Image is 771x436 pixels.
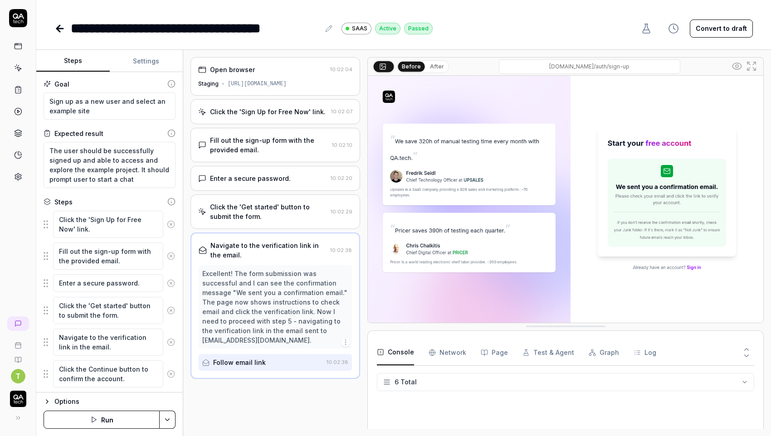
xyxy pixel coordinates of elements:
[375,23,400,34] div: Active
[663,19,684,38] button: View version history
[44,242,176,270] div: Suggestions
[352,24,367,33] span: SAAS
[163,215,179,233] button: Remove step
[481,340,508,365] button: Page
[54,79,69,89] div: Goal
[634,340,656,365] button: Log
[210,136,328,155] div: Fill out the sign-up form with the provided email.
[44,411,160,429] button: Run
[198,80,219,88] div: Staging
[44,296,176,325] div: Suggestions
[44,210,176,238] div: Suggestions
[163,333,179,351] button: Remove step
[163,301,179,320] button: Remove step
[10,391,26,407] img: QA Tech Logo
[210,107,326,116] div: Click the 'Sign Up for Free Now' link.
[404,23,433,34] div: Passed
[330,247,352,253] time: 10:02:38
[398,61,425,71] button: Before
[44,392,176,429] div: Suggestions
[331,175,352,181] time: 10:02:20
[522,340,574,365] button: Test & Agent
[331,108,352,115] time: 10:02:07
[210,202,327,221] div: Click the 'Get started' button to submit the form.
[330,66,352,73] time: 10:02:04
[44,274,176,293] div: Suggestions
[332,142,352,148] time: 10:02:10
[368,76,763,323] img: Screenshot
[342,22,371,34] a: SAAS
[331,208,352,215] time: 10:02:29
[44,328,176,356] div: Suggestions
[163,274,179,292] button: Remove step
[744,59,759,73] button: Open in full screen
[36,50,110,72] button: Steps
[213,358,266,367] div: Follow email link
[202,269,348,345] div: Excellent! The form submission was successful and I can see the confirmation message "We sent you...
[54,129,103,138] div: Expected result
[4,334,32,349] a: Book a call with us
[11,369,25,383] button: T
[210,174,291,183] div: Enter a secure password.
[110,50,183,72] button: Settings
[730,59,744,73] button: Show all interative elements
[4,349,32,363] a: Documentation
[163,247,179,265] button: Remove step
[426,62,448,72] button: After
[327,359,348,365] time: 10:02:38
[228,80,287,88] div: [URL][DOMAIN_NAME]
[54,197,73,207] div: Steps
[210,65,255,74] div: Open browser
[4,383,32,409] button: QA Tech Logo
[199,354,352,371] button: Follow email link10:02:38
[44,396,176,407] button: Options
[210,241,327,260] div: Navigate to the verification link in the email.
[690,19,753,38] button: Convert to draft
[377,340,414,365] button: Console
[7,316,29,331] a: New conversation
[429,340,466,365] button: Network
[54,396,176,407] div: Options
[44,360,176,388] div: Suggestions
[163,365,179,383] button: Remove step
[589,340,619,365] button: Graph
